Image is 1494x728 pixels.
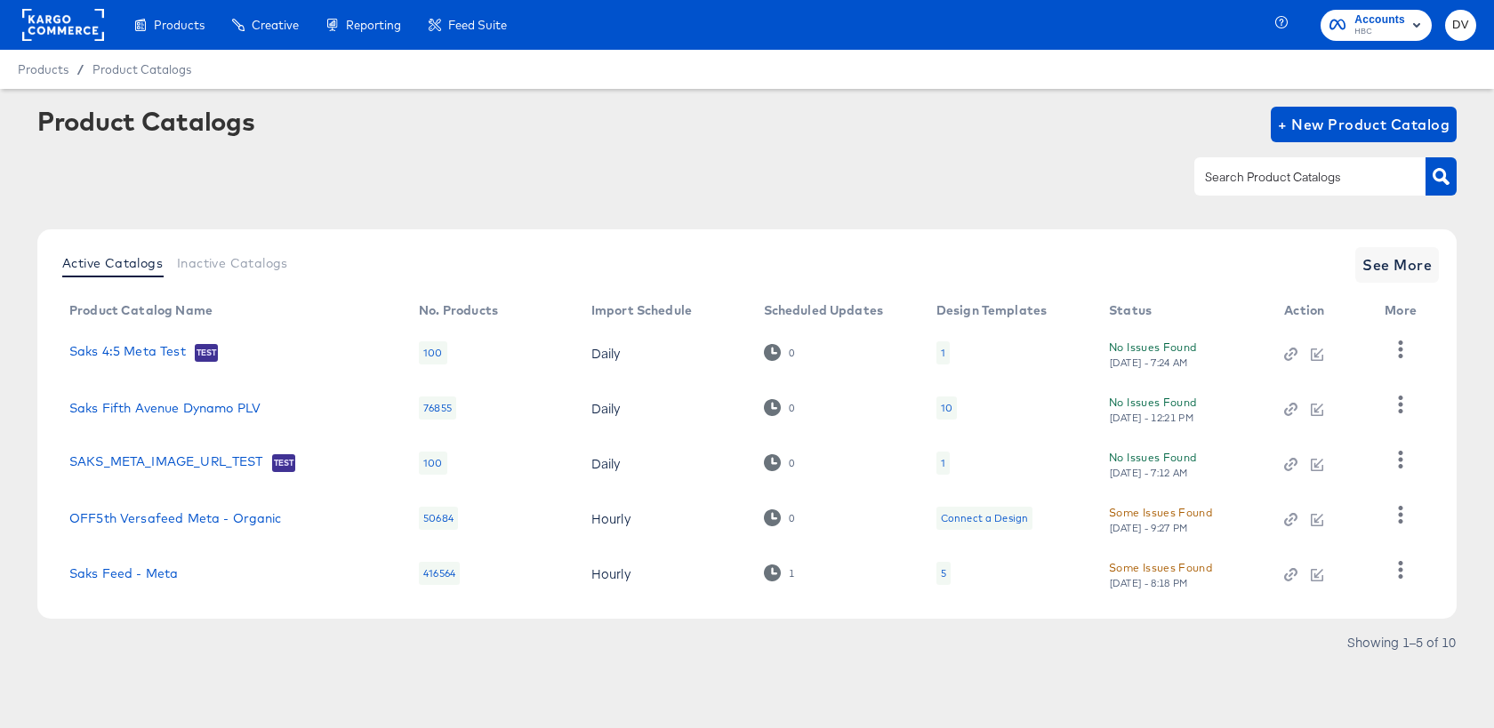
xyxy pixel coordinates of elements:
div: 416564 [419,562,460,585]
button: + New Product Catalog [1271,107,1457,142]
a: Saks Feed - Meta [69,566,178,580]
div: 1 [941,456,945,470]
div: Connect a Design [936,507,1032,530]
div: 0 [764,454,795,471]
span: Feed Suite [448,18,507,32]
td: Daily [577,436,750,491]
a: SAKS_META_IMAGE_URL_TEST [69,454,263,472]
div: Some Issues Found [1109,503,1212,522]
span: / [68,62,92,76]
div: Design Templates [936,303,1047,317]
div: [DATE] - 9:27 PM [1109,522,1189,534]
div: 0 [764,509,795,526]
a: OFF5th Versafeed Meta - Organic [69,511,282,525]
span: Active Catalogs [62,256,163,270]
span: Accounts [1354,11,1405,29]
button: AccountsHBC [1321,10,1432,41]
span: Reporting [346,18,401,32]
div: 1 [764,564,795,581]
div: 76855 [419,396,456,420]
button: Some Issues Found[DATE] - 9:27 PM [1109,503,1212,534]
span: Products [18,62,68,76]
span: DV [1452,15,1469,36]
div: Scheduled Updates [764,303,884,317]
div: 5 [936,562,951,585]
span: + New Product Catalog [1278,112,1450,137]
div: Connect a Design [941,511,1028,525]
div: 0 [788,402,795,414]
th: More [1370,297,1438,325]
span: Inactive Catalogs [177,256,288,270]
div: 0 [788,512,795,524]
div: 100 [419,341,446,364]
a: Product Catalogs [92,62,191,76]
div: Import Schedule [591,303,692,317]
div: 10 [941,401,952,415]
div: 0 [764,344,795,361]
div: [DATE] - 8:18 PM [1109,577,1189,589]
td: Hourly [577,491,750,546]
div: Some Issues Found [1109,558,1212,577]
a: Saks 4:5 Meta Test [69,344,186,362]
td: Daily [577,325,750,380]
div: 1 [936,452,950,475]
div: 1 [788,567,795,580]
td: Hourly [577,546,750,601]
div: 1 [936,341,950,364]
div: 1 [941,346,945,360]
span: Products [154,18,205,32]
span: See More [1362,252,1432,277]
span: HBC [1354,25,1405,39]
div: Product Catalogs [37,107,254,135]
div: Showing 1–5 of 10 [1346,636,1457,648]
div: 0 [788,457,795,469]
span: Test [272,456,296,470]
th: Action [1270,297,1370,325]
div: 5 [941,566,946,580]
button: See More [1355,247,1439,283]
span: Test [195,346,219,360]
button: Some Issues Found[DATE] - 8:18 PM [1109,558,1212,589]
div: 10 [936,396,957,420]
button: DV [1445,10,1476,41]
td: Daily [577,380,750,436]
div: 50684 [419,507,458,530]
div: Product Catalog Name [69,303,213,317]
input: Search Product Catalogs [1201,167,1391,188]
div: 0 [788,347,795,359]
div: 0 [764,399,795,416]
span: Creative [252,18,299,32]
div: 100 [419,452,446,475]
div: No. Products [419,303,498,317]
a: Saks Fifth Avenue Dynamo PLV [69,401,261,415]
th: Status [1095,297,1270,325]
